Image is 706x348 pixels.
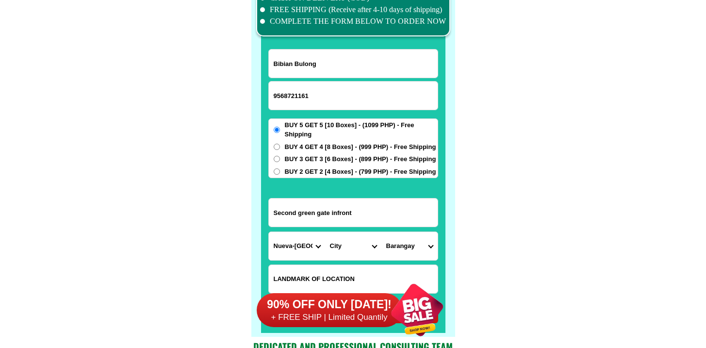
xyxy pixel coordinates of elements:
[260,4,446,16] li: FREE SHIPPING (Receive after 4-10 days of shipping)
[274,156,280,162] input: BUY 3 GET 3 [6 Boxes] - (899 PHP) - Free Shipping
[269,232,325,260] select: Select province
[274,144,280,150] input: BUY 4 GET 4 [8 Boxes] - (999 PHP) - Free Shipping
[285,142,436,152] span: BUY 4 GET 4 [8 Boxes] - (999 PHP) - Free Shipping
[269,50,438,78] input: Input full_name
[381,232,438,260] select: Select commune
[269,265,438,293] input: Input LANDMARKOFLOCATION
[269,82,438,110] input: Input phone_number
[257,298,402,312] h6: 90% OFF ONLY [DATE]!
[285,154,436,164] span: BUY 3 GET 3 [6 Boxes] - (899 PHP) - Free Shipping
[257,312,402,323] h6: + FREE SHIP | Limited Quantily
[274,127,280,133] input: BUY 5 GET 5 [10 Boxes] - (1099 PHP) - Free Shipping
[274,168,280,175] input: BUY 2 GET 2 [4 Boxes] - (799 PHP) - Free Shipping
[285,167,436,177] span: BUY 2 GET 2 [4 Boxes] - (799 PHP) - Free Shipping
[285,120,438,139] span: BUY 5 GET 5 [10 Boxes] - (1099 PHP) - Free Shipping
[325,232,381,260] select: Select district
[269,199,438,227] input: Input address
[260,16,446,27] li: COMPLETE THE FORM BELOW TO ORDER NOW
